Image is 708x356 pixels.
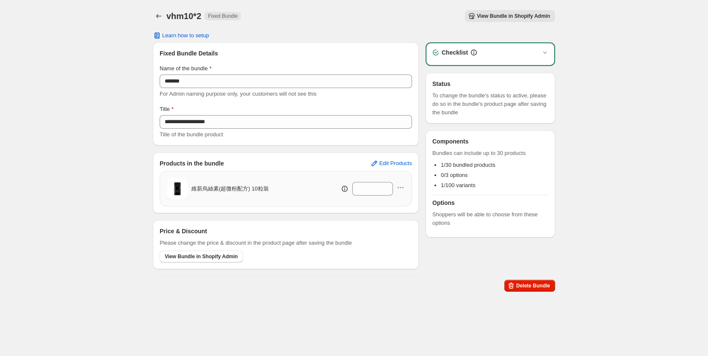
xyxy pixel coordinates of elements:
button: Delete Bundle [504,280,555,292]
span: 維新烏絲素(超微粉配方) 10粒裝 [191,185,269,193]
span: Delete Bundle [516,282,550,289]
h3: Products in the bundle [160,159,224,168]
button: Learn how to setup [148,30,214,41]
img: 維新烏絲素(超微粉配方) 10粒裝 [167,178,188,199]
span: View Bundle in Shopify Admin [165,253,238,260]
span: View Bundle in Shopify Admin [477,13,550,19]
span: Please change the price & discount in the product page after saving the bundle [160,239,352,247]
h3: Options [432,199,548,207]
h3: Status [432,80,548,88]
span: Fixed Bundle [208,13,238,19]
span: Learn how to setup [162,32,209,39]
label: Title [160,105,174,113]
span: Title of the bundle product [160,131,223,138]
span: To change the bundle's status to active, please do so in the bundle's product page after saving t... [432,91,548,117]
h3: Components [432,137,469,146]
span: Shoppers will be able to choose from these options [432,210,548,227]
h3: Price & Discount [160,227,207,235]
button: Edit Products [365,157,417,170]
button: Back [153,10,165,22]
label: Name of the bundle [160,64,212,73]
span: Edit Products [379,160,412,167]
span: Bundles can include up to 30 products [432,149,548,157]
h3: Fixed Bundle Details [160,49,412,58]
button: View Bundle in Shopify Admin [160,251,243,262]
span: 1/100 variants [441,182,476,188]
span: 0/3 options [441,172,468,178]
span: 1/30 bundled products [441,162,495,168]
h1: vhm10*2 [166,11,201,21]
span: For Admin naming purpose only, your customers will not see this [160,91,316,97]
button: View Bundle in Shopify Admin [465,10,555,22]
h3: Checklist [442,48,468,57]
